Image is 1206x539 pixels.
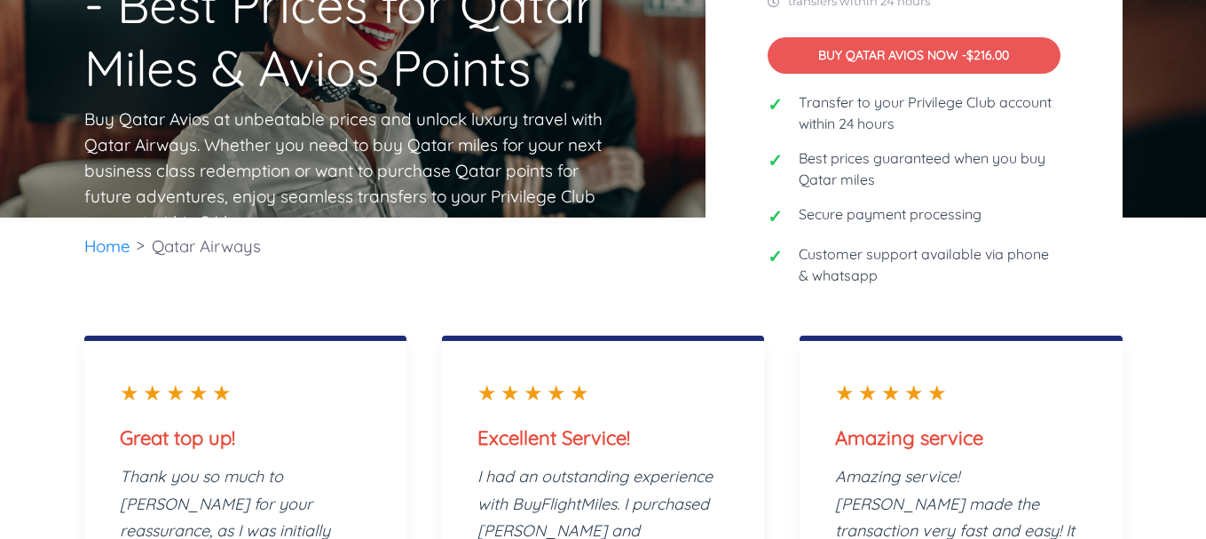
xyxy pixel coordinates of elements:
span: Customer support available via phone & whatsapp [799,243,1060,286]
div: ★★★★★ [120,377,371,408]
h3: Amazing service [835,426,1086,449]
div: ★★★★★ [477,377,729,408]
a: Home [84,235,130,257]
p: Buy Qatar Avios at unbeatable prices and unlock luxury travel with Qatar Airways. Whether you nee... [84,107,608,235]
h3: Excellent Service! [477,426,729,449]
span: ✓ [768,91,785,118]
span: ✓ [768,243,785,270]
h3: Great top up! [120,426,371,449]
div: ★★★★★ [835,377,1086,408]
span: ✓ [768,203,785,230]
span: Secure payment processing [799,203,981,225]
button: BUY QATAR AVIOS NOW -$216.00 [768,37,1060,74]
span: ✓ [768,147,785,174]
span: Best prices guaranteed when you buy Qatar miles [799,147,1060,190]
li: Qatar Airways [143,218,270,275]
span: Transfer to your Privilege Club account within 24 hours [799,91,1060,134]
span: $216.00 [966,47,1009,63]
